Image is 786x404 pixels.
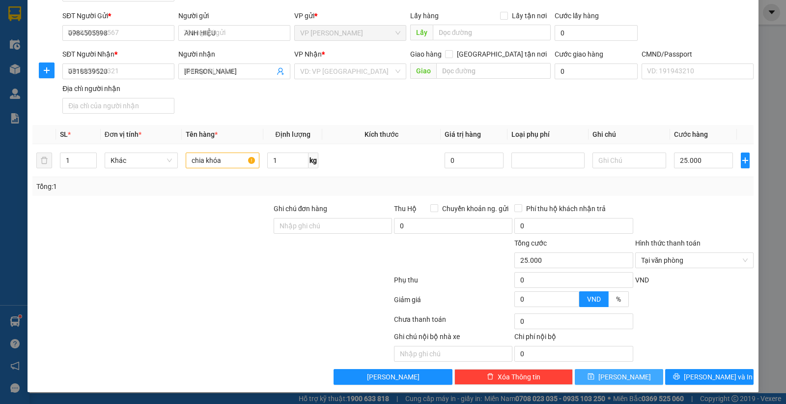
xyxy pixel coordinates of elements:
th: Loại phụ phí [507,125,589,144]
div: Người nhận [178,49,290,60]
div: Chi phí nội bộ [514,331,633,346]
input: Cước giao hàng [555,63,638,79]
div: Phụ thu [393,275,513,292]
th: Ghi chú [589,125,670,144]
label: Hình thức thanh toán [635,239,701,247]
span: plus [39,66,54,74]
span: Xóa Thông tin [498,372,540,382]
span: Thu Hộ [394,205,417,213]
button: save[PERSON_NAME] [575,369,663,385]
input: Địa chỉ của người nhận [62,98,174,114]
button: printer[PERSON_NAME] và In [665,369,754,385]
span: [GEOGRAPHIC_DATA] tận nơi [453,49,551,60]
span: user-add [277,67,284,75]
span: [PERSON_NAME] [367,372,420,382]
span: VP Lê Duẩn [300,26,400,40]
span: Tổng cước [514,239,547,247]
button: delete [36,153,52,168]
div: Ghi chú nội bộ nhà xe [394,331,512,346]
span: Kích thước [365,130,398,138]
span: SL [60,130,68,138]
div: Chưa thanh toán [393,314,513,331]
span: Giao hàng [410,50,442,58]
span: Lấy [410,25,433,40]
span: Định lượng [276,130,310,138]
span: Đơn vị tính [105,130,141,138]
input: Ghi chú đơn hàng [274,218,392,234]
span: Tại văn phòng [641,253,748,268]
div: Giảm giá [393,294,513,311]
span: % [616,295,621,303]
input: Cước lấy hàng [555,25,638,41]
div: Người gửi [178,10,290,21]
span: Phí thu hộ khách nhận trả [522,203,610,214]
div: Tổng: 1 [36,181,304,192]
span: Giao [410,63,436,79]
label: Ghi chú đơn hàng [274,205,328,213]
span: Cước hàng [674,130,708,138]
input: Nhập ghi chú [394,346,512,362]
input: Dọc đường [436,63,551,79]
span: VND [587,295,601,303]
label: Cước giao hàng [555,50,603,58]
span: VND [635,276,649,284]
button: deleteXóa Thông tin [454,369,573,385]
span: Giá trị hàng [445,130,481,138]
span: Lấy tận nơi [508,10,551,21]
span: [PERSON_NAME] [598,372,651,382]
button: plus [39,62,55,78]
span: [PERSON_NAME] và In [684,372,753,382]
input: Dọc đường [433,25,551,40]
span: Chuyển khoản ng. gửi [438,203,512,214]
div: SĐT Người Gửi [62,10,174,21]
div: SĐT Người Nhận [62,49,174,60]
span: kg [309,153,318,168]
label: Cước lấy hàng [555,12,599,20]
button: plus [741,153,750,168]
input: 0 [445,153,504,168]
div: VP gửi [294,10,406,21]
span: delete [487,373,494,381]
div: Địa chỉ người nhận [62,83,174,94]
input: Ghi Chú [592,153,666,168]
span: VP Nhận [294,50,322,58]
span: Khác [111,153,172,168]
input: VD: Bàn, Ghế [186,153,259,168]
div: CMND/Passport [642,49,754,60]
span: Tên hàng [186,130,218,138]
span: printer [673,373,680,381]
span: plus [741,156,749,164]
button: [PERSON_NAME] [334,369,452,385]
span: save [588,373,594,381]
